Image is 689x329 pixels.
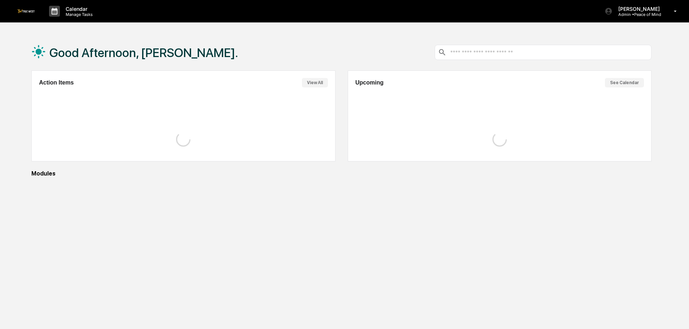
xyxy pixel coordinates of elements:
[39,79,74,86] h2: Action Items
[31,170,651,177] div: Modules
[60,12,96,17] p: Manage Tasks
[60,6,96,12] p: Calendar
[49,46,238,60] h1: Good Afternoon, [PERSON_NAME].
[355,79,383,86] h2: Upcoming
[613,12,663,17] p: Admin • Peace of Mind
[17,9,35,13] img: logo
[613,6,663,12] p: [PERSON_NAME]
[605,78,644,87] button: See Calendar
[302,78,328,87] button: View All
